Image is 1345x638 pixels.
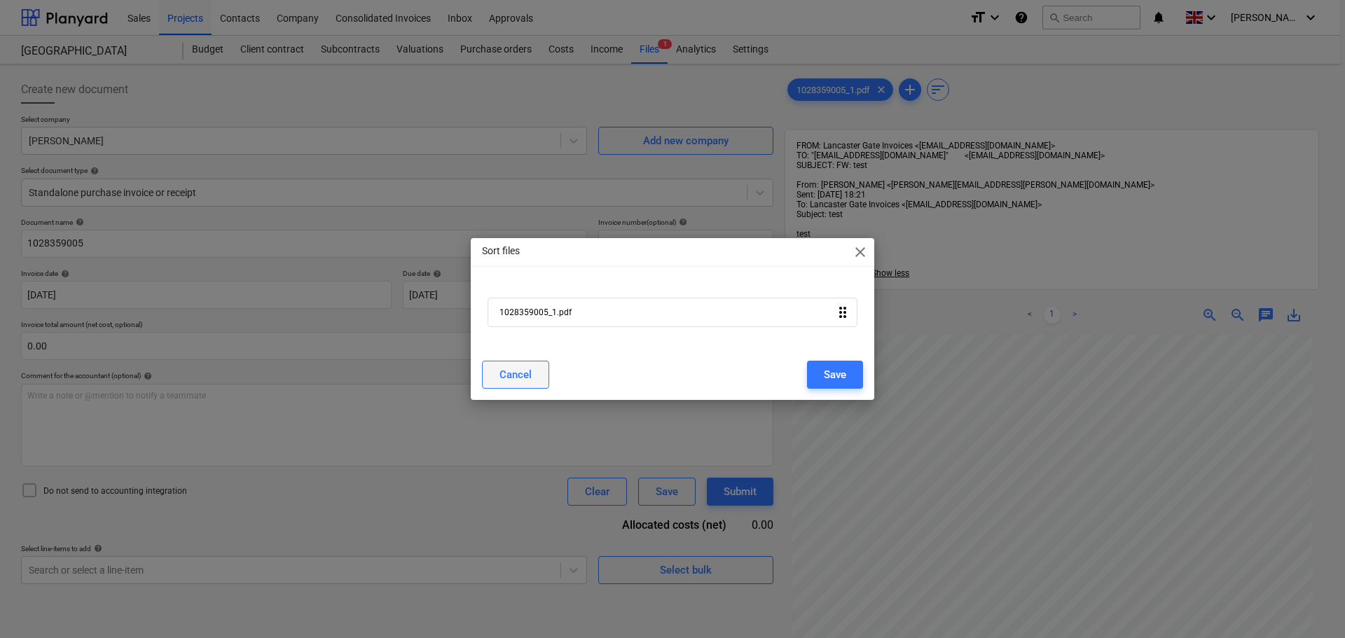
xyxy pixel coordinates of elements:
[499,307,572,317] div: 1028359005_1.pdf
[1275,571,1345,638] iframe: Chat Widget
[824,366,846,384] div: Save
[488,298,857,327] div: 1028359005_1.pdfdrag_indicator
[834,304,851,321] i: drag_indicator
[482,244,520,258] p: Sort files
[482,361,549,389] button: Cancel
[807,361,863,389] button: Save
[852,244,869,261] span: close
[499,366,532,384] div: Cancel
